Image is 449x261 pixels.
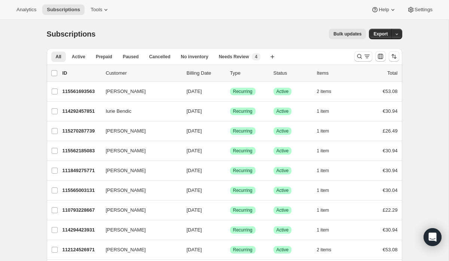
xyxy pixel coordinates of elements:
span: [DATE] [187,207,202,213]
button: 1 item [317,205,337,215]
span: £22.29 [383,207,398,213]
span: Active [277,187,289,193]
span: Paused [123,54,139,60]
span: Export [373,31,388,37]
button: Create new view [266,52,278,62]
div: IDCustomerBilling DateTypeStatusItemsTotal [62,69,398,77]
span: 4 [255,54,257,60]
button: Search and filter results [354,51,372,62]
button: 2 items [317,86,340,97]
span: Recurring [233,187,253,193]
span: Cancelled [149,54,171,60]
span: 1 item [317,168,329,174]
span: €30.94 [383,227,398,233]
button: [PERSON_NAME] [101,184,176,196]
span: 1 item [317,207,329,213]
p: Customer [106,69,181,77]
button: [PERSON_NAME] [101,204,176,216]
span: [DATE] [187,227,202,233]
span: Recurring [233,168,253,174]
button: [PERSON_NAME] [101,224,176,236]
span: Active [277,247,289,253]
p: 112124526971 [62,246,100,254]
p: Billing Date [187,69,224,77]
div: 115562185083[PERSON_NAME][DATE]SuccessRecurringSuccessActive1 item€30.94 [62,146,398,156]
span: Recurring [233,108,253,114]
div: Type [230,69,268,77]
button: 1 item [317,165,337,176]
span: 1 item [317,187,329,193]
span: Bulk updates [333,31,361,37]
button: Settings [403,4,437,15]
span: Recurring [233,227,253,233]
span: [PERSON_NAME] [106,127,146,135]
p: ID [62,69,100,77]
span: Active [277,207,289,213]
span: €53.08 [383,247,398,252]
span: 1 item [317,128,329,134]
button: Export [369,29,392,39]
span: [PERSON_NAME] [106,187,146,194]
p: Status [274,69,311,77]
div: 112124526971[PERSON_NAME][DATE]SuccessRecurringSuccessActive2 items€53.08 [62,245,398,255]
span: [DATE] [187,148,202,153]
span: Recurring [233,247,253,253]
button: Help [367,4,401,15]
span: Settings [415,7,433,13]
button: Tools [86,4,114,15]
span: [DATE] [187,128,202,134]
span: Analytics [16,7,36,13]
p: 115562185083 [62,147,100,155]
span: Recurring [233,128,253,134]
span: [DATE] [187,187,202,193]
div: 110793228667[PERSON_NAME][DATE]SuccessRecurringSuccessActive1 item£22.29 [62,205,398,215]
span: Help [379,7,389,13]
p: 115565003131 [62,187,100,194]
span: Recurring [233,148,253,154]
span: £26.49 [383,128,398,134]
span: €30.04 [383,187,398,193]
span: 1 item [317,148,329,154]
span: 1 item [317,108,329,114]
span: Active [277,128,289,134]
p: 114294423931 [62,226,100,234]
span: [PERSON_NAME] [106,226,146,234]
div: Items [317,69,354,77]
span: Iurie Bendic [106,108,132,115]
span: €30.94 [383,108,398,114]
button: [PERSON_NAME] [101,145,176,157]
div: Open Intercom Messenger [424,228,442,246]
span: Needs Review [219,54,249,60]
span: [PERSON_NAME] [106,147,146,155]
span: €30.94 [383,168,398,173]
button: 1 item [317,185,337,196]
span: Recurring [233,207,253,213]
span: Active [277,108,289,114]
div: 111849275771[PERSON_NAME][DATE]SuccessRecurringSuccessActive1 item€30.94 [62,165,398,176]
span: Recurring [233,88,253,94]
button: 1 item [317,126,337,136]
span: €30.94 [383,148,398,153]
button: 1 item [317,225,337,235]
span: [DATE] [187,88,202,94]
button: Bulk updates [329,29,366,39]
button: Customize table column order and visibility [375,51,386,62]
span: [DATE] [187,108,202,114]
div: 115561693563[PERSON_NAME][DATE]SuccessRecurringSuccessActive2 items€53.08 [62,86,398,97]
button: [PERSON_NAME] [101,165,176,177]
button: [PERSON_NAME] [101,125,176,137]
span: [PERSON_NAME] [106,246,146,254]
span: Active [277,168,289,174]
div: 115270287739[PERSON_NAME][DATE]SuccessRecurringSuccessActive1 item£26.49 [62,126,398,136]
span: Active [277,88,289,94]
button: 2 items [317,245,340,255]
span: [PERSON_NAME] [106,206,146,214]
span: All [56,54,61,60]
button: [PERSON_NAME] [101,244,176,256]
p: 110793228667 [62,206,100,214]
span: Subscriptions [47,30,96,38]
span: Active [277,148,289,154]
span: 2 items [317,247,332,253]
div: 114294423931[PERSON_NAME][DATE]SuccessRecurringSuccessActive1 item€30.94 [62,225,398,235]
button: Subscriptions [42,4,85,15]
